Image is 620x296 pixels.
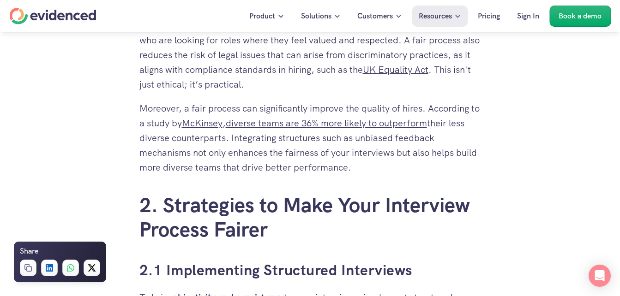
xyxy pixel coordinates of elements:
[471,6,507,27] a: Pricing
[549,6,611,27] a: Book a demo
[589,265,611,287] div: Open Intercom Messenger
[9,8,96,24] a: Home
[182,117,223,129] a: McKinsey
[139,260,412,280] a: 2.1 Implementing Structured Interviews
[139,101,481,175] p: Moreover, a fair process can significantly improve the quality of hires. According to a study by ...
[139,192,475,243] a: 2. Strategies to Make Your Interview Process Fairer
[249,10,275,22] p: Product
[478,10,500,22] p: Pricing
[510,6,546,27] a: Sign In
[363,64,428,76] a: UK Equality Act
[20,245,38,257] h6: Share
[419,10,452,22] p: Resources
[226,117,427,129] a: diverse teams are 36% more likely to outperform
[357,10,393,22] p: Customers
[301,10,331,22] p: Solutions
[517,10,539,22] p: Sign In
[559,10,602,22] p: Book a demo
